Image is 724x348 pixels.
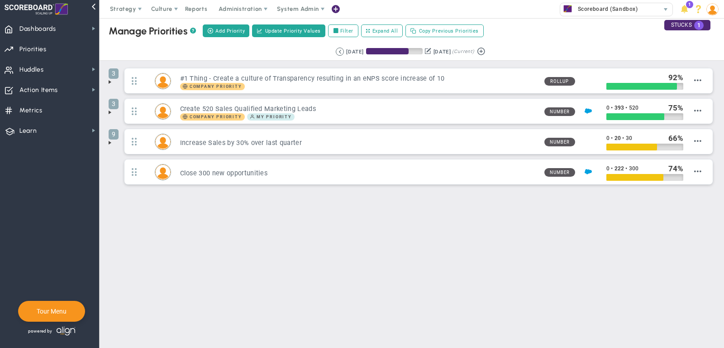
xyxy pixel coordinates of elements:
span: (Current) [452,48,474,56]
span: 92 [668,73,677,82]
label: Filter [328,24,358,37]
span: 0 [606,165,610,172]
img: 33625.Company.photo [562,3,573,14]
div: Powered by Align [18,324,114,338]
div: Manage Priorities [109,25,196,37]
span: Company Priority [180,113,245,121]
span: 66 [668,134,677,143]
span: 222 [614,165,624,172]
img: Salesforce Enabled<br />Sandbox: Quarterly Leads and Opportunities [585,168,592,175]
span: Priorities [19,40,47,59]
div: % [668,164,684,174]
span: Copy Previous Priorities [419,27,479,35]
span: 74 [668,164,677,173]
span: • [622,135,624,141]
div: Period Progress: 75% Day 68 of 90 with 22 remaining. [366,48,423,54]
span: Scoreboard (Sandbox) [573,3,638,15]
span: 393 [614,105,624,111]
span: 30 [626,135,632,141]
img: Mark Collins [155,164,171,180]
div: % [668,103,684,113]
span: • [611,135,613,141]
button: Expand All [361,24,403,37]
span: Learn [19,121,37,140]
button: Add Priority [203,24,249,37]
span: Company Priority [190,84,242,89]
div: % [668,133,684,143]
div: [DATE] [346,48,363,56]
h3: Close 300 new opportunities [180,169,537,178]
button: Update Priority Values [252,24,325,37]
span: 0 [606,105,610,111]
span: Add Priority [215,27,245,35]
span: Administration [219,5,262,12]
button: Copy Previous Priorities [405,24,484,37]
span: 520 [629,105,638,111]
img: Katie Williams [155,134,171,150]
h3: Increase Sales by 30% over last quarter [180,139,537,147]
h3: #1 Thing - Create a culture of Transparency resulting in an eNPS score increase of 10 [180,74,537,83]
span: 1 [694,21,704,30]
span: My Priority [257,115,292,119]
span: Number [544,168,575,177]
span: 3 [109,68,119,79]
span: • [625,105,627,111]
span: 75 [668,103,677,112]
img: Mark Collins [155,73,171,89]
span: 0 [606,135,610,141]
img: Hannah Dogru [155,104,171,119]
span: Expand All [372,27,398,35]
span: • [611,165,613,172]
span: Company Priority [190,115,242,119]
div: STUCKS [664,20,710,30]
span: 3 [109,99,119,109]
span: Culture [151,5,172,12]
span: • [611,105,613,111]
span: • [625,165,627,172]
span: 1 [686,1,693,8]
span: 9 [109,129,119,140]
div: [DATE] [433,48,451,56]
span: System Admin [277,5,319,12]
img: Salesforce Enabled<br />Sandbox: Quarterly Leads and Opportunities [585,107,592,115]
button: Tour Menu [34,307,69,315]
span: Action Items [19,81,58,100]
img: 193898.Person.photo [706,3,719,15]
span: Number [544,107,575,116]
span: Metrics [19,101,43,120]
h3: Create 520 Sales Qualified Marketing Leads [180,105,537,113]
div: Katie Williams [155,134,171,150]
span: Company Priority [180,83,245,90]
span: Strategy [110,5,136,12]
div: Hannah Dogru [155,103,171,120]
span: Dashboards [19,19,56,39]
span: 300 [629,165,638,172]
div: % [668,72,684,82]
span: Number [544,138,575,146]
span: My Priority [247,113,295,121]
span: Update Priority Values [265,27,321,35]
span: select [659,3,672,16]
span: Rollup [544,77,575,86]
span: Huddles [19,60,44,79]
span: 20 [614,135,621,141]
button: Go to previous period [336,48,344,56]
